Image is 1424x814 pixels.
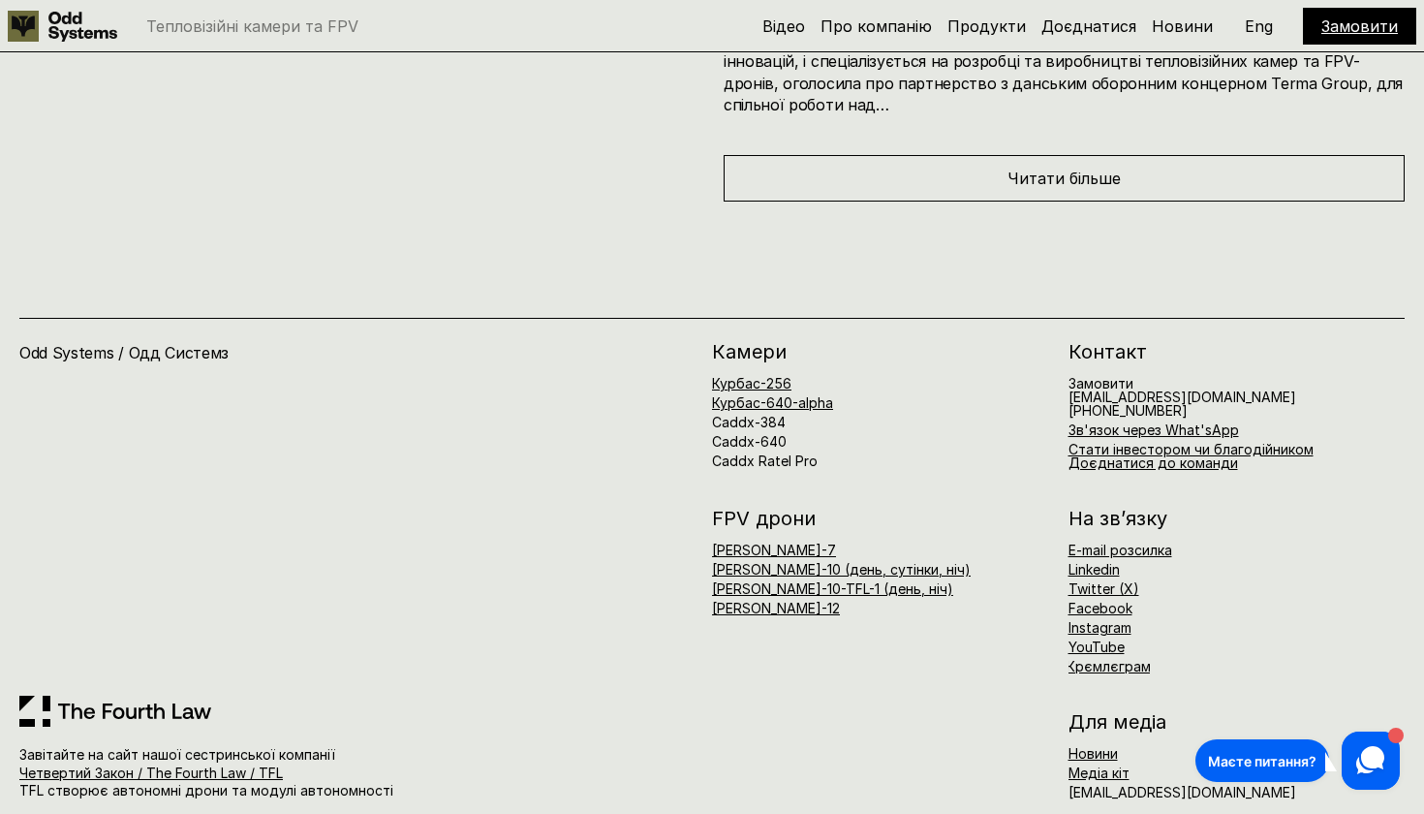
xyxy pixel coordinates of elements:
[146,18,358,34] p: Тепловізійні камери та FPV
[1068,580,1139,597] a: Twitter (X)
[712,375,791,391] a: Курбас-256
[1245,18,1273,34] p: Eng
[1068,422,1239,438] a: Зв'язок через What'sApp
[1068,639,1125,655] a: YouTube
[1068,712,1406,732] h2: Для медіа
[1191,727,1405,795] iframe: HelpCrunch
[712,509,1049,528] h2: FPV дрони
[947,16,1026,36] a: Продукти
[1068,377,1296,418] h6: [EMAIL_ADDRESS][DOMAIN_NAME]
[712,600,840,616] a: [PERSON_NAME]-12
[1068,786,1296,799] h6: [EMAIL_ADDRESS][DOMAIN_NAME]
[1152,16,1213,36] a: Новини
[1068,509,1167,528] h2: На зв’язку
[712,342,1049,361] h2: Камери
[1068,619,1131,636] a: Instagram
[19,746,528,799] p: Завітайте на сайт нашої сестринської компанії TFL створює автономні дрони та модулі автономності
[1321,16,1398,36] a: Замовити
[1068,375,1133,391] a: Замовити
[712,394,833,411] a: Курбас-640-alpha
[712,453,818,469] a: Caddx Ratel Pro
[712,561,971,578] a: [PERSON_NAME]-10 (день, сутінки, ніч)
[19,342,459,363] h4: Odd Systems / Одд Системз
[1068,342,1406,361] h2: Контакт
[19,765,283,781] a: Четвертий Закон / The Fourth Law / TFL
[1068,454,1238,471] a: Доєднатися до команди
[1068,765,1130,781] a: Медіа кіт
[712,542,836,558] a: [PERSON_NAME]-7
[712,580,953,597] a: [PERSON_NAME]-10-TFL-1 (день, ніч)
[1068,441,1314,457] a: Стати інвестором чи благодійником
[1007,169,1121,188] span: Читати більше
[1068,542,1172,558] a: E-mail розсилка
[762,16,805,36] a: Відео
[1068,561,1120,578] a: Linkedin
[1068,600,1132,616] a: Facebook
[1041,16,1136,36] a: Доєднатися
[712,414,786,430] a: Caddx-384
[1068,402,1188,419] span: [PHONE_NUMBER]
[1068,745,1118,762] a: Новини
[1067,658,1151,674] a: Крємлєграм
[724,8,1405,116] h4: Odd Systems, українська компанія, що працює в сфері оборонних інновацій, і спеціалізується на роз...
[712,433,787,450] a: Caddx-640
[820,16,932,36] a: Про компанію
